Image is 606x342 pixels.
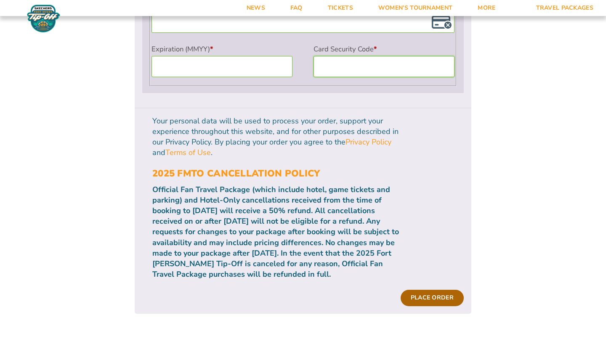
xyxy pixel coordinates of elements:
iframe: Secure Credit Card Frame - Credit Card Number [156,13,456,31]
a: Privacy Policy [346,137,391,147]
h3: 2025 FMTO Cancellation Policy [152,168,401,179]
label: Expiration (MMYY) [151,42,293,56]
iframe: Secure Credit Card Frame - Expiration Date [156,58,294,75]
abbr: required [374,44,377,54]
button: Place order [401,290,464,306]
p: Official Fan Travel Package (which include hotel, game tickets and parking) and Hotel-Only cancel... [152,184,401,280]
abbr: required [210,44,213,54]
a: Terms of Use [165,147,211,158]
label: Card Security Code [314,42,455,56]
iframe: Secure Credit Card Frame - CVV [318,58,456,75]
p: Your personal data will be used to process your order, support your experience throughout this we... [152,116,401,158]
img: Fort Myers Tip-Off [25,4,62,33]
